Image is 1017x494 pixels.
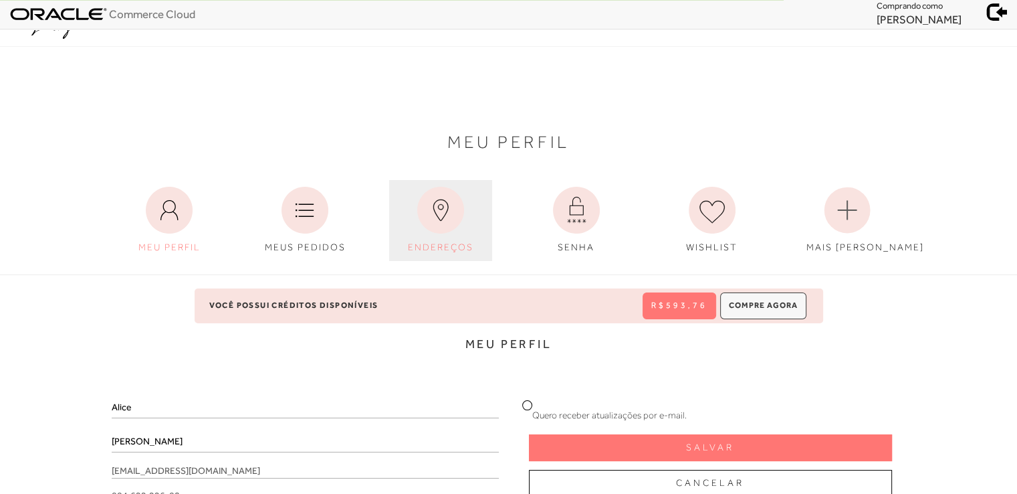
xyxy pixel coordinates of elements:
[265,242,346,252] span: MEUS PEDIDOS
[676,477,744,489] span: Cancelar
[806,242,923,252] span: MAIS [PERSON_NAME]
[877,1,943,11] span: Comprando como
[138,242,201,252] span: MEU PERFIL
[686,242,738,252] span: WISHLIST
[525,180,628,261] a: SENHA
[109,7,195,21] span: Commerce Cloud
[661,180,764,261] a: WISHLIST
[796,180,899,261] a: MAIS [PERSON_NAME]
[686,441,734,454] span: Salvar
[558,242,594,252] span: SENHA
[10,7,107,21] img: oracle_logo.svg
[532,410,687,420] span: Quero receber atualizações por e-mail.
[389,180,492,261] a: ENDEREÇOS
[209,301,378,310] span: Você possui créditos disponíveis
[112,396,498,418] input: Nome
[529,434,892,461] button: Salvar
[118,180,221,261] a: MEU PERFIL
[877,13,962,26] span: [PERSON_NAME]
[112,430,498,452] input: Sobrenome
[408,242,473,252] span: ENDEREÇOS
[720,293,806,319] button: Compre Agora
[447,135,570,149] span: Meu Perfil
[253,180,356,261] a: MEUS PEDIDOS
[643,293,716,319] button: R$593,76
[112,464,498,479] span: [EMAIL_ADDRESS][DOMAIN_NAME]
